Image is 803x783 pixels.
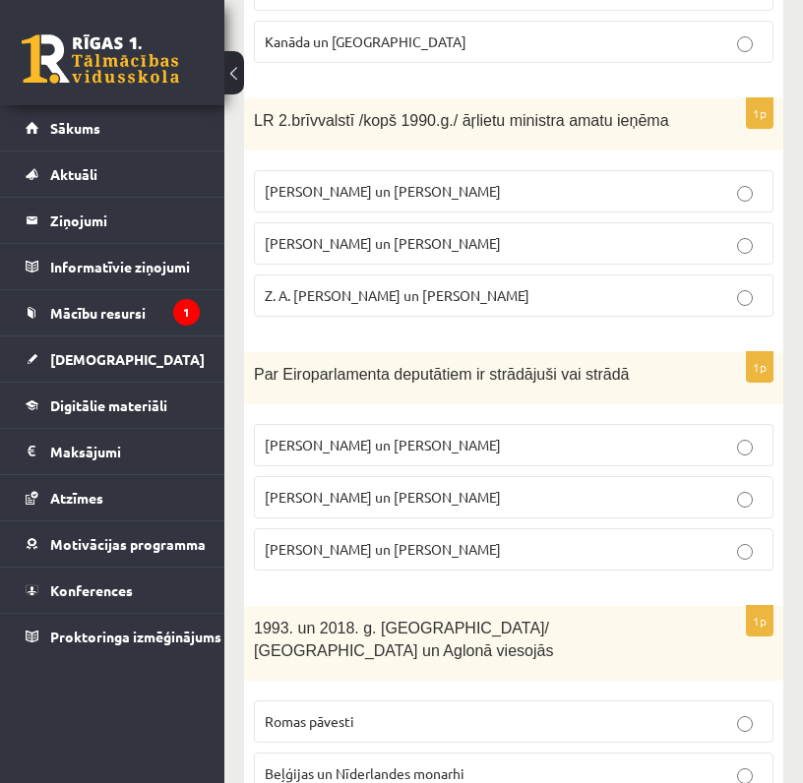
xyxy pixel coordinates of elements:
span: [PERSON_NAME] un [PERSON_NAME] [265,488,501,506]
a: Sākums [26,105,200,151]
p: 1p [746,97,773,129]
input: [PERSON_NAME] un [PERSON_NAME] [737,238,753,254]
p: 1p [746,351,773,383]
span: Atzīmes [50,489,103,507]
legend: Maksājumi [50,429,200,474]
span: Motivācijas programma [50,535,206,553]
input: Romas pāvesti [737,716,753,732]
a: [DEMOGRAPHIC_DATA] [26,336,200,382]
input: [PERSON_NAME] un [PERSON_NAME] [737,440,753,455]
a: Motivācijas programma [26,521,200,567]
a: Aktuāli [26,151,200,197]
a: Informatīvie ziņojumi1 [26,244,200,289]
span: Aktuāli [50,165,97,183]
span: Romas pāvesti [265,712,354,730]
a: Atzīmes [26,475,200,520]
a: Ziņojumi [26,198,200,243]
input: [PERSON_NAME] un [PERSON_NAME] [737,544,753,560]
a: Maksājumi [26,429,200,474]
a: Proktoringa izmēģinājums [26,614,200,659]
span: 1993. un 2018. g. [GEOGRAPHIC_DATA]/ [GEOGRAPHIC_DATA] un Aglonā viesojās [254,620,553,659]
p: 1p [746,605,773,636]
span: LR 2.brīvvalstī /kopš 1990.g./ āŗlietu ministra amatu ieņēma [254,112,669,129]
span: Digitālie materiāli [50,396,167,414]
input: Kanāda un [GEOGRAPHIC_DATA] [737,36,753,52]
span: [PERSON_NAME] un [PERSON_NAME] [265,234,501,252]
span: Konferences [50,581,133,599]
a: Rīgas 1. Tālmācības vidusskola [22,34,179,84]
a: Digitālie materiāli [26,383,200,428]
a: Mācību resursi [26,290,200,335]
legend: Informatīvie ziņojumi [50,244,200,289]
input: [PERSON_NAME] un [PERSON_NAME] [737,492,753,508]
span: [PERSON_NAME] un [PERSON_NAME] [265,436,501,453]
span: Z. A. [PERSON_NAME] un [PERSON_NAME] [265,286,529,304]
a: Konferences [26,568,200,613]
span: [DEMOGRAPHIC_DATA] [50,350,205,368]
span: Beļģijas un Nīderlandes monarhi [265,764,464,782]
span: Kanāda un [GEOGRAPHIC_DATA] [265,32,466,50]
span: Sākums [50,119,100,137]
span: Proktoringa izmēģinājums [50,628,221,645]
legend: Ziņojumi [50,198,200,243]
input: Z. A. [PERSON_NAME] un [PERSON_NAME] [737,290,753,306]
i: 1 [173,299,200,326]
span: Mācību resursi [50,304,146,322]
input: [PERSON_NAME] un [PERSON_NAME] [737,186,753,202]
span: Par Eiroparlamenta deputātiem ir strādājuši vai strādā [254,366,630,383]
span: [PERSON_NAME] un [PERSON_NAME] [265,182,501,200]
span: [PERSON_NAME] un [PERSON_NAME] [265,540,501,558]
